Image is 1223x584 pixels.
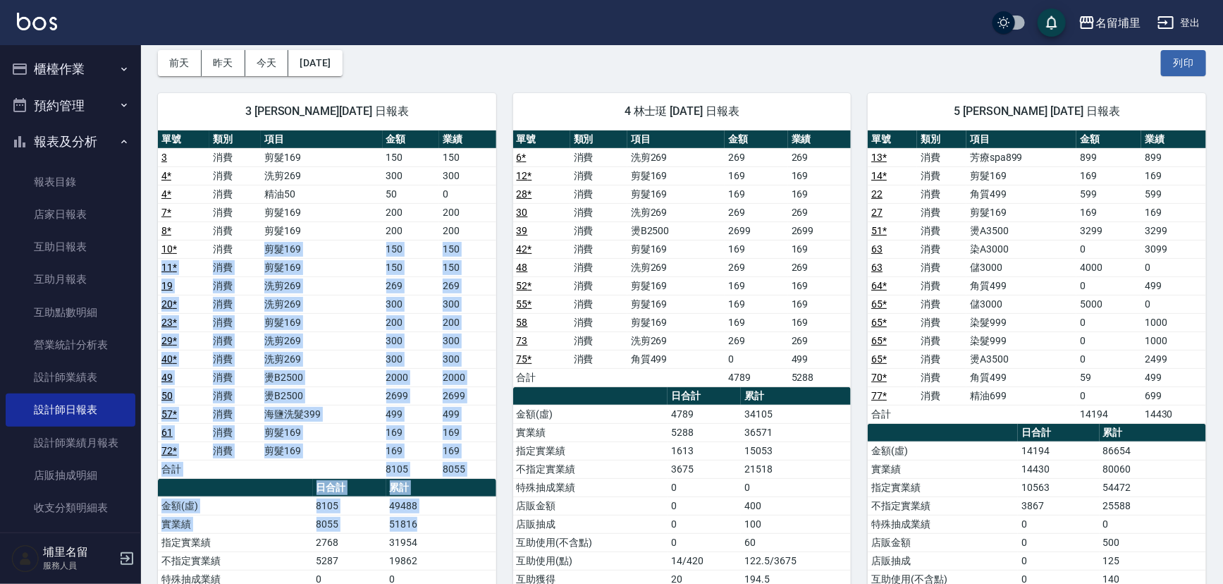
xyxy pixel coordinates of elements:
[570,185,627,203] td: 消費
[11,545,39,573] img: Person
[725,185,787,203] td: 169
[1100,442,1206,460] td: 86654
[570,203,627,221] td: 消費
[1076,203,1141,221] td: 169
[1076,258,1141,276] td: 4000
[1100,515,1206,533] td: 0
[261,240,383,258] td: 剪髮169
[6,263,135,296] a: 互助月報表
[917,240,966,258] td: 消費
[627,130,725,149] th: 項目
[1141,258,1206,276] td: 0
[1141,221,1206,240] td: 3299
[1161,50,1206,76] button: 列印
[725,148,787,166] td: 269
[570,148,627,166] td: 消費
[668,387,741,406] th: 日合計
[439,130,496,149] th: 業績
[668,478,741,497] td: 0
[1152,10,1206,36] button: 登出
[966,203,1076,221] td: 剪髮169
[261,387,383,405] td: 燙B2500
[261,331,383,350] td: 洗剪269
[209,442,261,460] td: 消費
[1141,387,1206,405] td: 699
[6,427,135,459] a: 設計師業績月報表
[386,497,496,515] td: 49488
[383,295,440,313] td: 300
[439,350,496,368] td: 300
[627,313,725,331] td: 剪髮169
[668,497,741,515] td: 0
[209,405,261,423] td: 消費
[725,166,787,185] td: 169
[313,533,386,552] td: 2768
[966,221,1076,240] td: 燙A3500
[868,442,1018,460] td: 金額(虛)
[161,372,173,383] a: 49
[43,545,115,559] h5: 埔里名留
[6,51,135,87] button: 櫃檯作業
[868,405,917,423] td: 合計
[1141,331,1206,350] td: 1000
[1076,313,1141,331] td: 0
[668,423,741,442] td: 5288
[439,313,496,331] td: 200
[1076,295,1141,313] td: 5000
[788,185,852,203] td: 169
[513,368,570,387] td: 合計
[966,240,1076,258] td: 染A3000
[439,442,496,460] td: 169
[1141,405,1206,423] td: 14430
[517,317,528,328] a: 58
[570,258,627,276] td: 消費
[383,331,440,350] td: 300
[261,130,383,149] th: 項目
[513,497,668,515] td: 店販金額
[725,313,787,331] td: 169
[966,295,1076,313] td: 儲3000
[741,515,851,533] td: 100
[725,130,787,149] th: 金額
[966,276,1076,295] td: 角質499
[741,423,851,442] td: 36571
[1141,313,1206,331] td: 1000
[6,87,135,124] button: 預約管理
[917,148,966,166] td: 消費
[1073,8,1146,37] button: 名留埔里
[6,394,135,426] a: 設計師日報表
[570,350,627,368] td: 消費
[1076,166,1141,185] td: 169
[917,203,966,221] td: 消費
[917,185,966,203] td: 消費
[439,185,496,203] td: 0
[1076,148,1141,166] td: 899
[627,185,725,203] td: 剪髮169
[1141,368,1206,387] td: 499
[741,533,851,552] td: 60
[175,104,479,118] span: 3 [PERSON_NAME][DATE] 日報表
[1076,405,1141,423] td: 14194
[513,460,668,478] td: 不指定實業績
[868,515,1018,533] td: 特殊抽成業績
[209,295,261,313] td: 消費
[668,442,741,460] td: 1613
[513,130,852,387] table: a dense table
[386,479,496,497] th: 累計
[570,221,627,240] td: 消費
[313,479,386,497] th: 日合計
[966,166,1076,185] td: 剪髮169
[383,166,440,185] td: 300
[261,442,383,460] td: 剪髮169
[627,166,725,185] td: 剪髮169
[261,203,383,221] td: 剪髮169
[439,221,496,240] td: 200
[725,203,787,221] td: 269
[209,350,261,368] td: 消費
[725,331,787,350] td: 269
[1018,497,1099,515] td: 3867
[158,533,313,552] td: 指定實業績
[158,130,496,479] table: a dense table
[383,405,440,423] td: 499
[570,130,627,149] th: 類別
